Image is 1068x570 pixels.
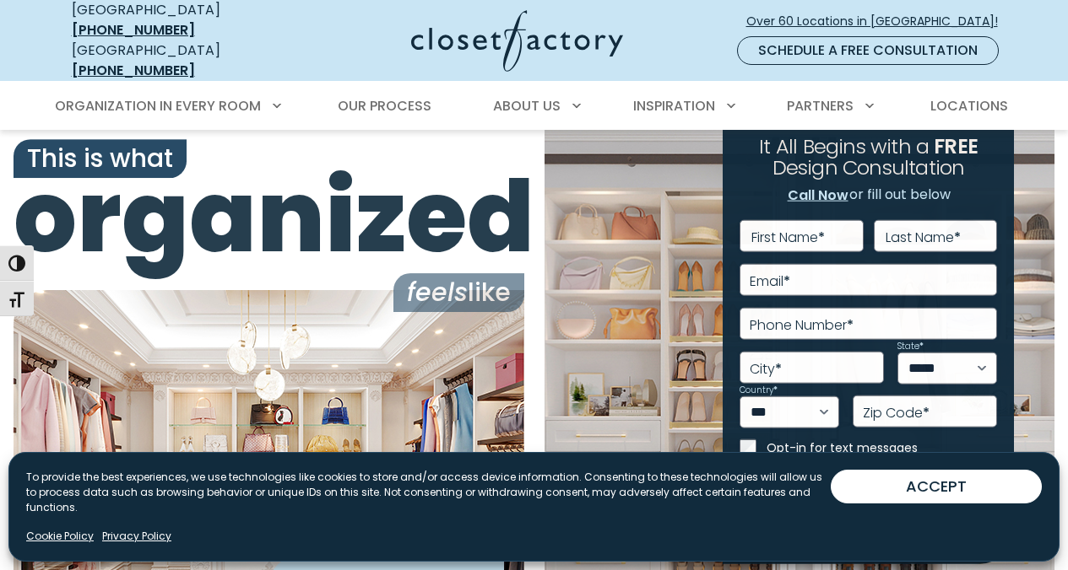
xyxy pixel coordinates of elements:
[411,10,623,72] img: Closet Factory Logo
[737,36,999,65] a: Schedule a Free Consultation
[393,273,524,312] span: like
[746,13,1011,30] span: Over 60 Locations in [GEOGRAPHIC_DATA]!
[26,529,94,544] a: Cookie Policy
[14,168,524,266] span: organized
[72,40,279,81] div: [GEOGRAPHIC_DATA]
[102,529,171,544] a: Privacy Policy
[55,96,261,116] span: Organization in Every Room
[26,470,831,515] p: To provide the best experiences, we use technologies like cookies to store and/or access device i...
[633,96,715,116] span: Inspiration
[787,96,854,116] span: Partners
[43,83,1026,130] nav: Primary Menu
[745,7,1012,36] a: Over 60 Locations in [GEOGRAPHIC_DATA]!
[493,96,561,116] span: About Us
[338,96,431,116] span: Our Process
[72,61,195,80] a: [PHONE_NUMBER]
[930,96,1008,116] span: Locations
[831,470,1042,503] button: ACCEPT
[14,139,187,178] span: This is what
[72,20,195,40] a: [PHONE_NUMBER]
[407,274,468,310] i: feels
